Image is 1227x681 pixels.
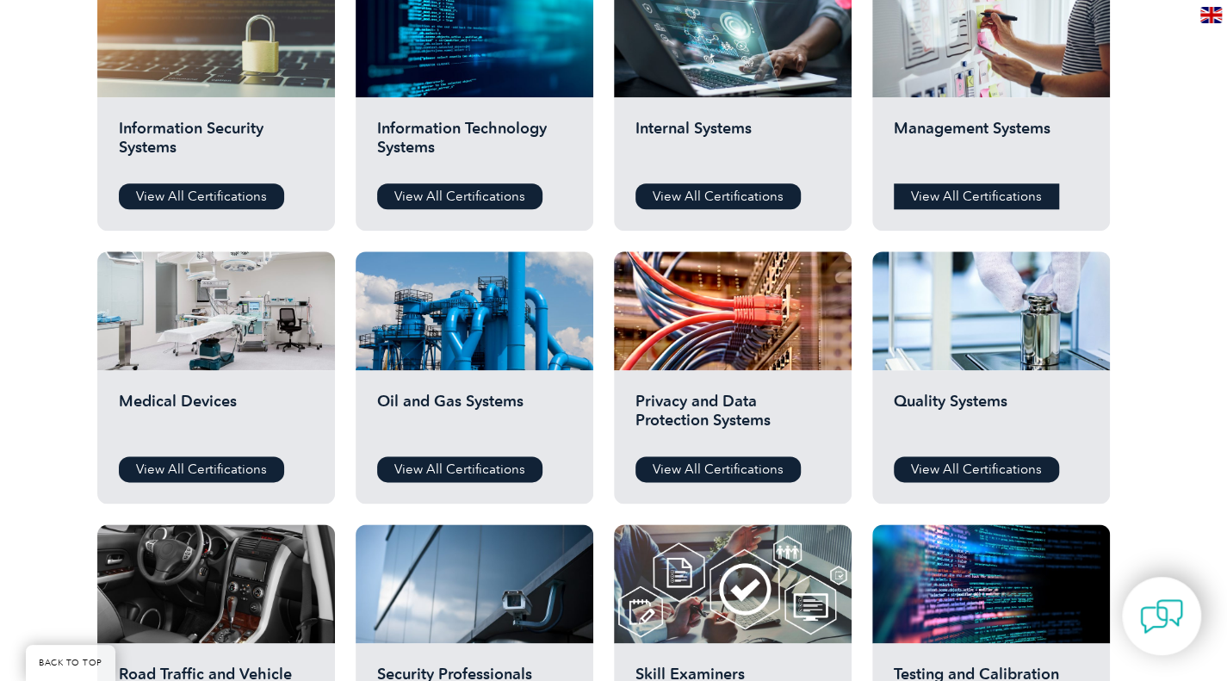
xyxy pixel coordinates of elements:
[119,456,284,482] a: View All Certifications
[119,119,313,170] h2: Information Security Systems
[377,392,572,443] h2: Oil and Gas Systems
[1140,595,1183,638] img: contact-chat.png
[377,119,572,170] h2: Information Technology Systems
[377,183,542,209] a: View All Certifications
[635,119,830,170] h2: Internal Systems
[894,119,1088,170] h2: Management Systems
[894,456,1059,482] a: View All Certifications
[119,392,313,443] h2: Medical Devices
[1200,7,1222,23] img: en
[635,183,801,209] a: View All Certifications
[26,645,115,681] a: BACK TO TOP
[635,392,830,443] h2: Privacy and Data Protection Systems
[377,456,542,482] a: View All Certifications
[119,183,284,209] a: View All Certifications
[894,183,1059,209] a: View All Certifications
[894,392,1088,443] h2: Quality Systems
[635,456,801,482] a: View All Certifications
